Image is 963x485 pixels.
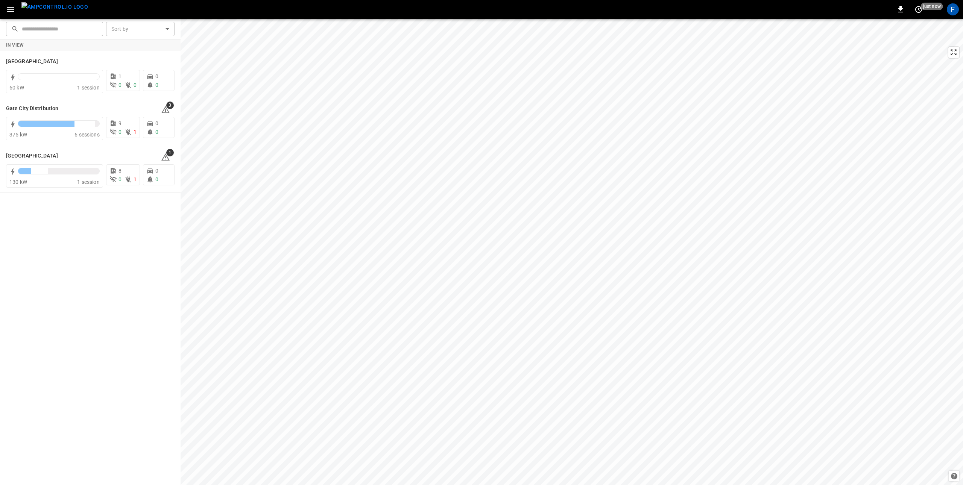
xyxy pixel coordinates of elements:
strong: In View [6,42,24,48]
span: 1 session [77,179,99,185]
h6: Gate City Distribution [6,105,58,113]
span: 375 kW [9,132,27,138]
span: 0 [134,82,137,88]
h6: Fresno [6,58,58,66]
span: 0 [155,168,158,174]
div: profile-icon [947,3,959,15]
span: 0 [118,129,122,135]
span: 0 [155,120,158,126]
button: set refresh interval [913,3,925,15]
span: 0 [118,176,122,182]
span: 60 kW [9,85,24,91]
span: 0 [155,73,158,79]
span: just now [921,3,943,10]
span: 6 sessions [74,132,100,138]
span: 0 [155,129,158,135]
span: 1 [166,149,174,156]
span: 3 [166,102,174,109]
img: ampcontrol.io logo [21,2,88,12]
span: 1 [134,129,137,135]
h6: Huntington Beach [6,152,58,160]
span: 1 session [77,85,99,91]
span: 1 [134,176,137,182]
span: 9 [118,120,122,126]
span: 0 [155,82,158,88]
span: 130 kW [9,179,27,185]
span: 0 [155,176,158,182]
span: 8 [118,168,122,174]
span: 1 [118,73,122,79]
span: 0 [118,82,122,88]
